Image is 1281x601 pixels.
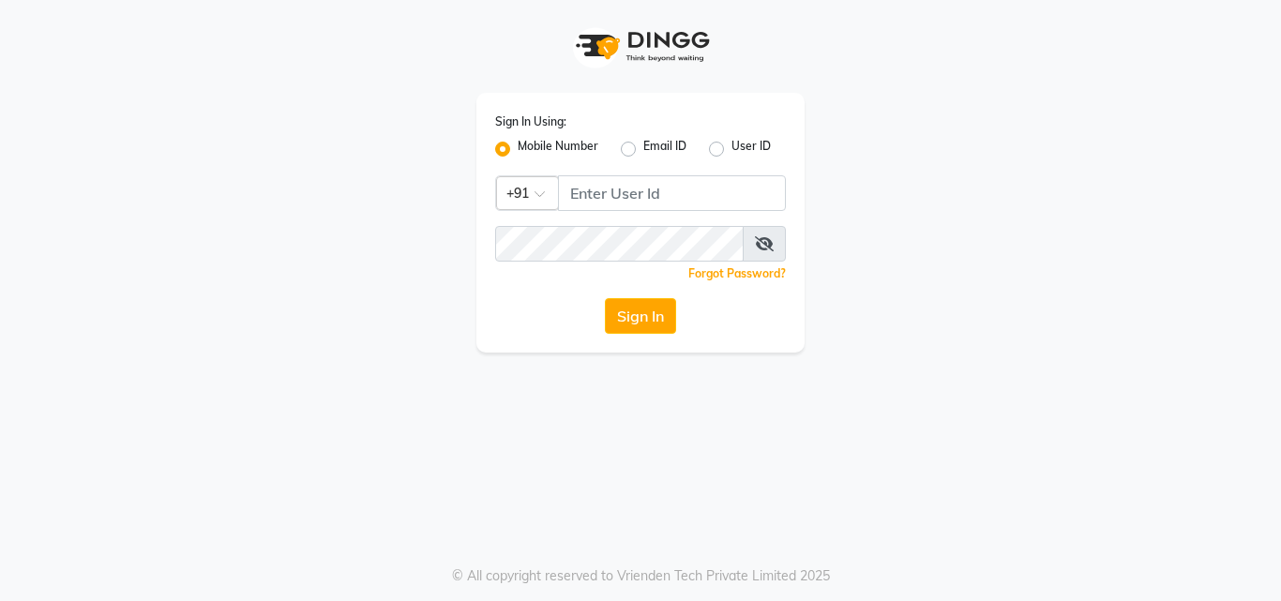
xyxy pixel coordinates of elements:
label: User ID [731,138,771,160]
button: Sign In [605,298,676,334]
label: Sign In Using: [495,113,566,130]
img: logo1.svg [565,19,716,74]
label: Email ID [643,138,686,160]
label: Mobile Number [518,138,598,160]
input: Username [495,226,744,262]
a: Forgot Password? [688,266,786,280]
input: Username [558,175,786,211]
